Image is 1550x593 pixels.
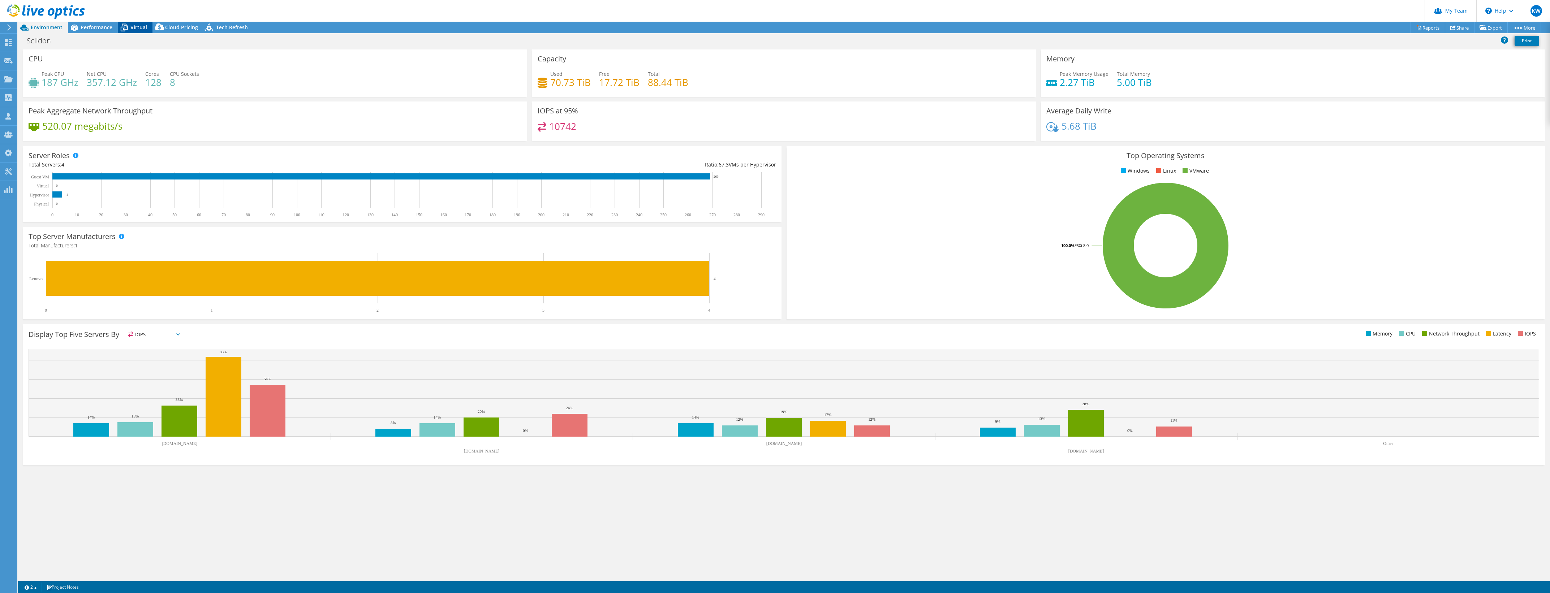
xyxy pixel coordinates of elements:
[29,242,776,250] h4: Total Manufacturers:
[465,212,471,217] text: 170
[391,420,396,425] text: 8%
[542,308,544,313] text: 3
[611,212,618,217] text: 230
[549,122,576,130] h4: 10742
[550,70,563,77] span: Used
[29,152,70,160] h3: Server Roles
[66,193,68,196] text: 4
[1082,402,1089,406] text: 28%
[563,212,569,217] text: 210
[708,308,710,313] text: 4
[636,212,642,217] text: 240
[523,428,528,433] text: 0%
[1127,428,1133,433] text: 0%
[75,242,78,249] span: 1
[42,122,122,130] h4: 520.07 megabits/s
[514,212,520,217] text: 190
[87,78,137,86] h4: 357.12 GHz
[1445,22,1474,33] a: Share
[1119,167,1150,175] li: Windows
[1181,167,1209,175] li: VMware
[714,276,716,281] text: 4
[75,212,79,217] text: 10
[824,412,831,417] text: 17%
[318,212,324,217] text: 110
[23,37,62,45] h1: Scildon
[1061,243,1075,248] tspan: 100.0%
[733,212,740,217] text: 280
[172,212,177,217] text: 50
[148,212,152,217] text: 40
[780,410,787,414] text: 19%
[31,24,63,31] span: Environment
[34,202,49,207] text: Physical
[132,414,139,418] text: 15%
[45,308,47,313] text: 0
[758,212,765,217] text: 290
[29,55,43,63] h3: CPU
[29,161,402,169] div: Total Servers:
[1060,78,1108,86] h4: 2.27 TiB
[197,212,201,217] text: 60
[176,397,183,402] text: 33%
[1485,8,1492,14] svg: \n
[165,24,198,31] span: Cloud Pricing
[587,212,593,217] text: 220
[126,330,183,339] span: IOPS
[42,583,84,592] a: Project Notes
[1515,36,1539,46] a: Print
[367,212,374,217] text: 130
[995,419,1000,424] text: 9%
[1484,330,1511,338] li: Latency
[264,377,271,381] text: 54%
[170,70,199,77] span: CPU Sockets
[87,415,95,419] text: 14%
[29,107,152,115] h3: Peak Aggregate Network Throughput
[270,212,275,217] text: 90
[599,78,640,86] h4: 17.72 TiB
[648,78,688,86] h4: 88.44 TiB
[221,212,226,217] text: 70
[1397,330,1416,338] li: CPU
[81,24,112,31] span: Performance
[685,212,691,217] text: 260
[29,233,116,241] h3: Top Server Manufacturers
[56,184,58,187] text: 0
[489,212,496,217] text: 180
[692,415,699,419] text: 14%
[719,161,729,168] span: 67.3
[478,409,485,414] text: 20%
[99,212,103,217] text: 20
[1117,78,1152,86] h4: 5.00 TiB
[145,78,162,86] h4: 128
[464,449,500,454] text: [DOMAIN_NAME]
[1170,418,1177,423] text: 11%
[1075,243,1089,248] tspan: ESXi 8.0
[440,212,447,217] text: 160
[246,212,250,217] text: 80
[1117,70,1150,77] span: Total Memory
[20,583,42,592] a: 2
[162,441,198,446] text: [DOMAIN_NAME]
[648,70,660,77] span: Total
[550,78,591,86] h4: 70.73 TiB
[170,78,199,86] h4: 8
[1062,122,1097,130] h4: 5.68 TiB
[566,406,573,410] text: 24%
[145,70,159,77] span: Cores
[1383,441,1393,446] text: Other
[434,415,441,419] text: 14%
[1516,330,1536,338] li: IOPS
[1038,416,1045,421] text: 13%
[538,55,566,63] h3: Capacity
[736,417,743,421] text: 12%
[30,192,49,198] text: Hypervisor
[416,212,422,217] text: 150
[1068,449,1104,454] text: [DOMAIN_NAME]
[37,183,49,189] text: Virtual
[42,70,64,77] span: Peak CPU
[87,70,107,77] span: Net CPU
[51,212,53,217] text: 0
[660,212,667,217] text: 250
[714,175,719,178] text: 269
